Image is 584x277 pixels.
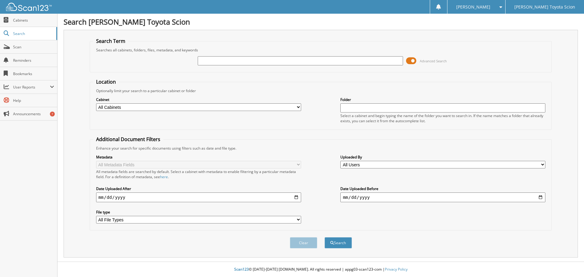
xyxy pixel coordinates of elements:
div: Searches all cabinets, folders, files, metadata, and keywords [93,47,549,53]
a: Privacy Policy [385,267,408,272]
img: scan123-logo-white.svg [6,3,52,11]
label: File type [96,209,301,215]
span: Advanced Search [420,59,447,63]
input: start [96,192,301,202]
legend: Additional Document Filters [93,136,163,143]
label: Date Uploaded Before [340,186,545,191]
legend: Search Term [93,38,128,44]
span: [PERSON_NAME] [456,5,490,9]
h1: Search [PERSON_NAME] Toyota Scion [64,17,578,27]
span: Help [13,98,54,103]
legend: Location [93,78,119,85]
span: Scan [13,44,54,50]
label: Cabinet [96,97,301,102]
span: Reminders [13,58,54,63]
iframe: Chat Widget [554,248,584,277]
div: © [DATE]-[DATE] [DOMAIN_NAME]. All rights reserved | appg03-scan123-com | [57,262,584,277]
button: Search [325,237,352,248]
div: Enhance your search for specific documents using filters such as date and file type. [93,146,549,151]
label: Date Uploaded After [96,186,301,191]
div: 7 [50,112,55,116]
button: Clear [290,237,317,248]
div: Select a cabinet and begin typing the name of the folder you want to search in. If the name match... [340,113,545,123]
label: Metadata [96,154,301,160]
label: Folder [340,97,545,102]
span: Announcements [13,111,54,116]
div: All metadata fields are searched by default. Select a cabinet with metadata to enable filtering b... [96,169,301,179]
span: [PERSON_NAME] Toyota Scion [514,5,575,9]
span: Scan123 [234,267,249,272]
span: Search [13,31,53,36]
label: Uploaded By [340,154,545,160]
span: Cabinets [13,18,54,23]
a: here [160,174,168,179]
span: Bookmarks [13,71,54,76]
input: end [340,192,545,202]
div: Optionally limit your search to a particular cabinet or folder [93,88,549,93]
span: User Reports [13,85,50,90]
